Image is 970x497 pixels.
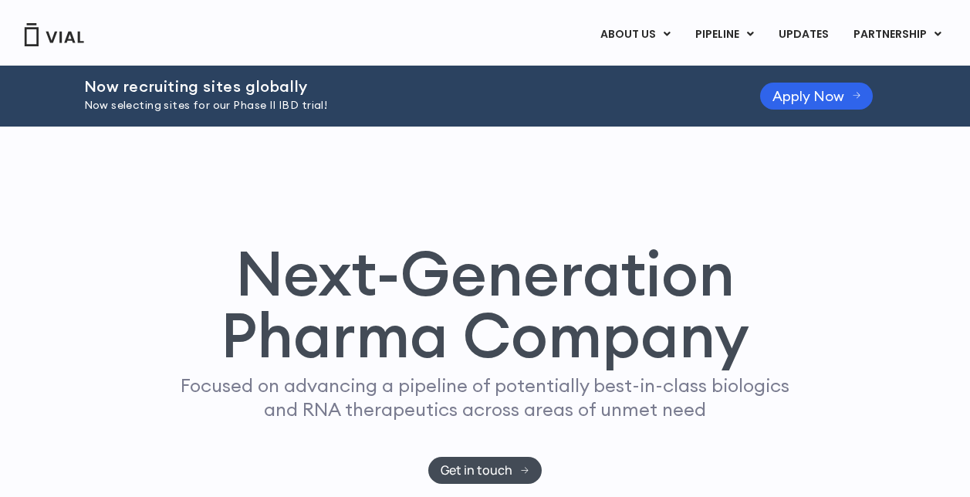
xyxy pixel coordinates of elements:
[174,374,796,421] p: Focused on advancing a pipeline of potentially best-in-class biologics and RNA therapeutics acros...
[428,457,542,484] a: Get in touch
[441,465,512,476] span: Get in touch
[588,22,682,48] a: ABOUT USMenu Toggle
[772,90,844,102] span: Apply Now
[760,83,874,110] a: Apply Now
[151,242,820,366] h1: Next-Generation Pharma Company
[766,22,840,48] a: UPDATES
[683,22,766,48] a: PIPELINEMenu Toggle
[84,97,722,114] p: Now selecting sites for our Phase II IBD trial!
[23,23,85,46] img: Vial Logo
[84,78,722,95] h2: Now recruiting sites globally
[841,22,954,48] a: PARTNERSHIPMenu Toggle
